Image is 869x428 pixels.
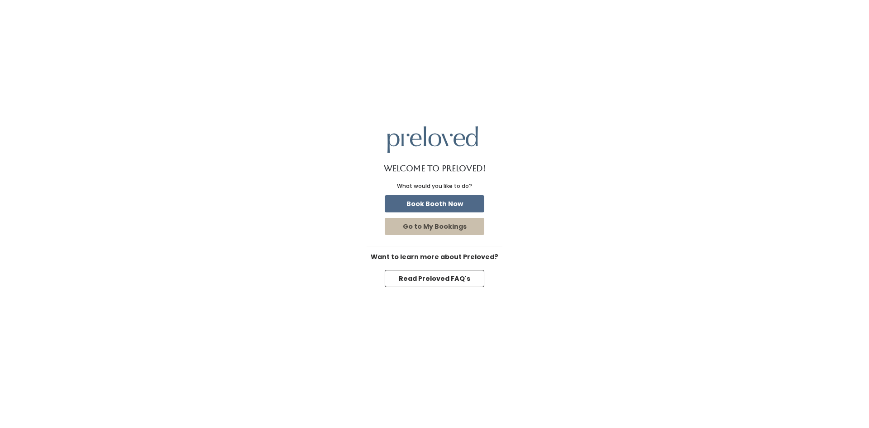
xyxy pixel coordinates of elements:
[385,270,484,287] button: Read Preloved FAQ's
[387,126,478,153] img: preloved logo
[383,216,486,237] a: Go to My Bookings
[385,218,484,235] button: Go to My Bookings
[385,195,484,212] button: Book Booth Now
[367,254,502,261] h6: Want to learn more about Preloved?
[397,182,472,190] div: What would you like to do?
[384,164,486,173] h1: Welcome to Preloved!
